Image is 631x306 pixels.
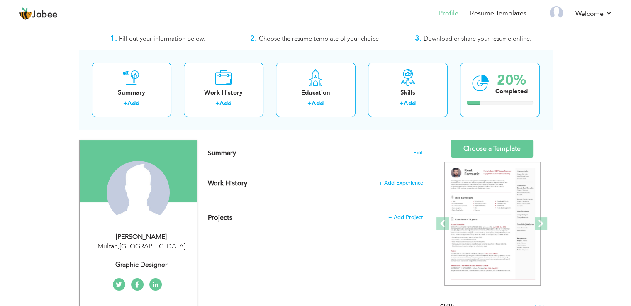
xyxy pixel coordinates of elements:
a: Add [127,99,139,107]
img: saman fatima [107,161,170,224]
div: Graphic Designer [86,260,197,270]
strong: 2. [250,33,257,44]
a: Choose a Template [451,140,533,158]
h4: This helps to highlight the project, tools and skills you have worked on. [208,214,423,222]
a: Add [219,99,231,107]
h4: Adding a summary is a quick and easy way to highlight your experience and interests. [208,149,423,157]
span: + Add Project [388,214,423,220]
span: Edit [413,150,423,155]
span: Choose the resume template of your choice! [259,34,381,43]
span: Work History [208,179,247,188]
img: Profile Img [550,6,563,19]
a: Jobee [19,7,58,20]
span: + Add Experience [379,180,423,186]
div: Completed [495,87,528,96]
span: Fill out your information below. [119,34,205,43]
a: Welcome [575,9,612,19]
a: Add [312,99,324,107]
div: Education [283,88,349,97]
span: , [118,242,119,251]
strong: 3. [415,33,421,44]
div: Work History [190,88,257,97]
div: Summary [98,88,165,97]
a: Profile [439,9,458,18]
h4: This helps to show the companies you have worked for. [208,179,423,187]
span: Summary [208,148,236,158]
div: 20% [495,73,528,87]
a: Resume Templates [470,9,526,18]
img: jobee.io [19,7,32,20]
label: + [307,99,312,108]
span: Jobee [32,10,58,19]
h3: Welcome to the Jobee Profile Builder! [79,21,552,29]
div: Multan [GEOGRAPHIC_DATA] [86,242,197,251]
span: Download or share your resume online. [424,34,531,43]
label: + [400,99,404,108]
span: Projects [208,213,232,222]
label: + [215,99,219,108]
a: Add [404,99,416,107]
div: Skills [375,88,441,97]
strong: 1. [110,33,117,44]
div: [PERSON_NAME] [86,232,197,242]
label: + [123,99,127,108]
